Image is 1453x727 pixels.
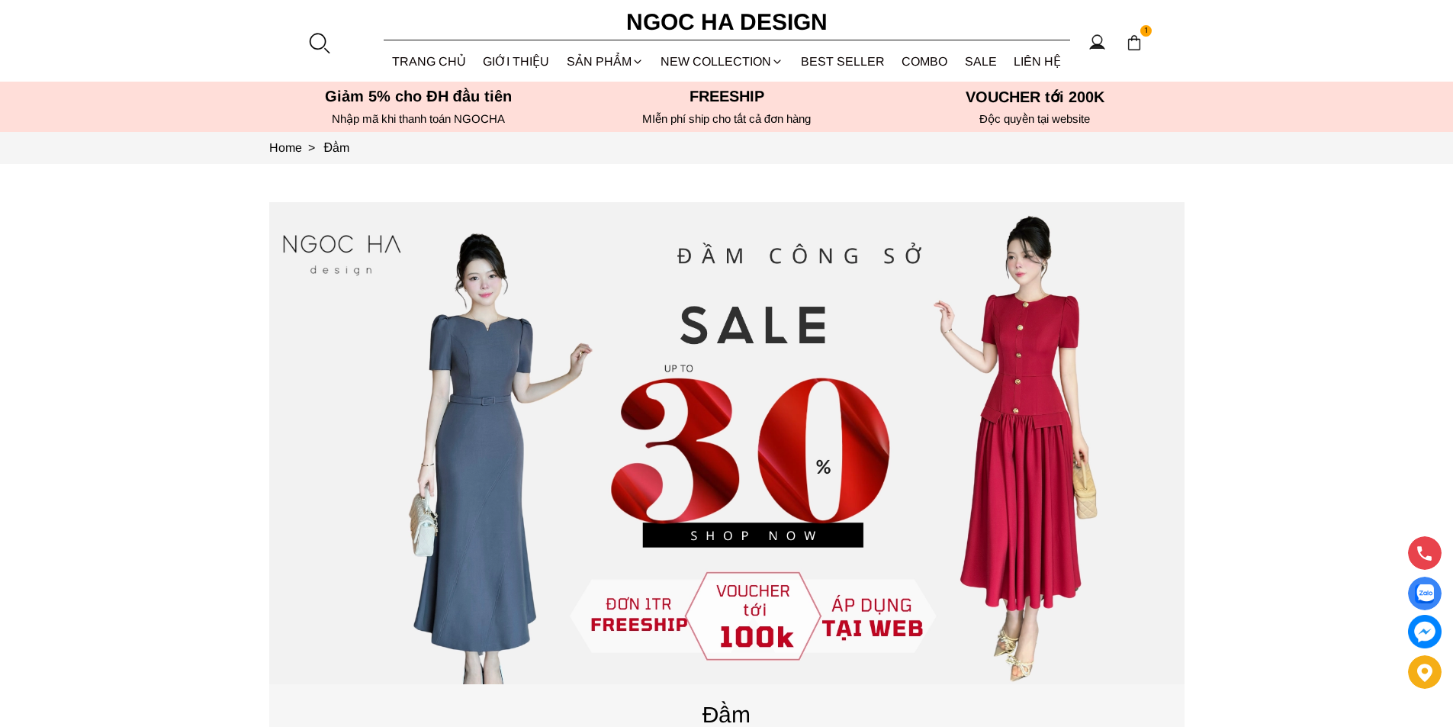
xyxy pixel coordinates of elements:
font: Giảm 5% cho ĐH đầu tiên [325,88,512,105]
a: SALE [956,41,1006,82]
h5: VOUCHER tới 200K [886,88,1185,106]
a: BEST SELLER [792,41,894,82]
font: Nhập mã khi thanh toán NGOCHA [332,112,505,125]
a: Link to Home [269,141,324,154]
a: LIÊN HỆ [1005,41,1070,82]
img: img-CART-ICON-ksit0nf1 [1126,34,1143,51]
a: NEW COLLECTION [652,41,792,82]
a: TRANG CHỦ [384,41,475,82]
img: Display image [1415,584,1434,603]
a: messenger [1408,615,1442,648]
h6: Độc quyền tại website [886,112,1185,126]
a: Link to Đầm [324,141,350,154]
a: Combo [893,41,956,82]
font: Freeship [690,88,764,105]
h6: MIễn phí ship cho tất cả đơn hàng [577,112,876,126]
span: 1 [1140,25,1152,37]
a: Ngoc Ha Design [612,4,841,40]
a: Display image [1408,577,1442,610]
a: GIỚI THIỆU [474,41,558,82]
div: SẢN PHẨM [558,41,653,82]
span: > [302,141,321,154]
